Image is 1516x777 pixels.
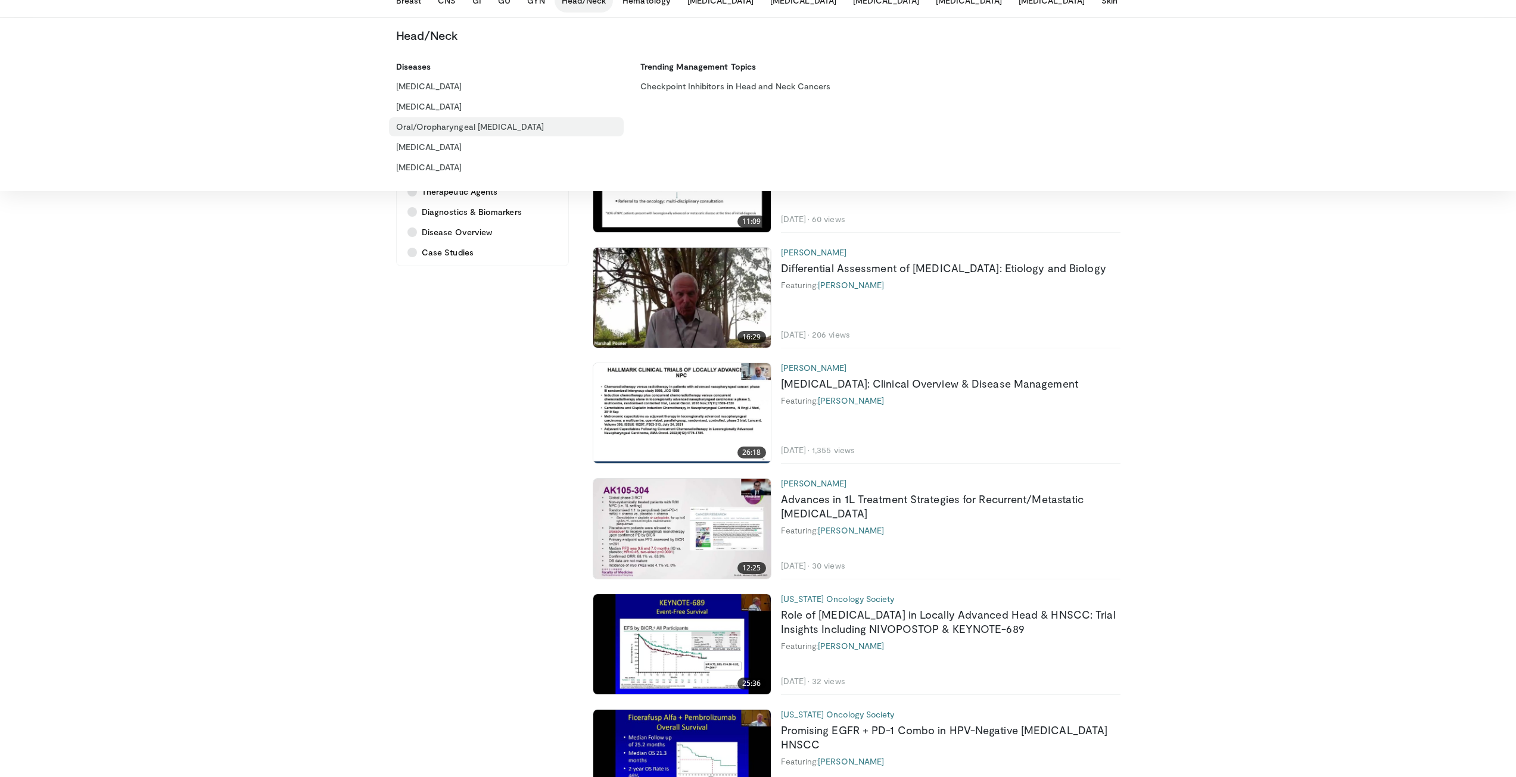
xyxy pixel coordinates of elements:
[593,363,771,463] a: 26:18
[389,27,1128,43] p: Head/Neck
[422,246,474,258] span: Case Studies
[593,248,771,348] a: 16:29
[781,756,1120,767] div: Featuring:
[737,447,766,458] span: 26:18
[781,723,1108,751] a: Promising EGFR + PD-1 Combo in HPV-Negative [MEDICAL_DATA] HNSCC
[781,395,1120,406] div: Featuring:
[781,641,1120,651] div: Featuring:
[593,594,771,694] img: 5c189fcc-fad0-49f8-a604-3b1a12888300.620x360_q85_upscale.jpg
[593,594,771,694] a: 25:36
[781,525,1120,536] div: Featuring:
[781,363,847,373] a: [PERSON_NAME]
[812,560,845,571] li: 30 views
[422,186,497,198] span: Therapeutic Agents
[389,117,624,136] a: Oral/Oropharyngeal [MEDICAL_DATA]
[593,479,771,579] a: 12:25
[818,641,884,651] a: [PERSON_NAME]
[812,214,845,224] li: 60 views
[781,560,810,571] li: [DATE]
[781,594,895,604] a: [US_STATE] Oncology Society
[818,756,884,766] a: [PERSON_NAME]
[633,77,868,96] a: Checkpoint Inhibitors in Head and Neck Cancers
[781,261,1106,274] a: Differential Assessment of [MEDICAL_DATA]: Etiology and Biology
[737,331,766,343] span: 16:29
[781,329,810,340] li: [DATE]
[389,97,624,116] a: [MEDICAL_DATA]
[737,678,766,689] span: 25:36
[781,608,1116,635] a: Role of [MEDICAL_DATA] in Locally Advanced Head & HNSCC: Trial Insights Including NIVOPOSTOP & KE...
[781,377,1078,390] a: [MEDICAL_DATA]: Clinical Overview & Disease Management
[781,247,847,257] a: [PERSON_NAME]
[593,363,771,463] img: 864345be-d5da-41b5-8fc2-411f79ccfbc2.620x360_q85_upscale.jpg
[818,525,884,535] a: [PERSON_NAME]
[396,61,631,72] h5: Diseases
[818,280,884,290] a: [PERSON_NAME]
[422,206,522,218] span: Diagnostics & Biomarkers
[781,709,895,719] a: [US_STATE] Oncology Society
[422,226,492,238] span: Disease Overview
[781,214,810,224] li: [DATE]
[593,248,771,348] img: c7e819ff-48c9-49a6-a69c-50f8395a8fcb.620x360_q85_upscale.jpg
[389,77,624,96] a: [MEDICAL_DATA]
[389,138,624,157] a: [MEDICAL_DATA]
[781,478,847,488] a: [PERSON_NAME]
[812,676,845,686] li: 32 views
[781,676,810,686] li: [DATE]
[737,562,766,574] span: 12:25
[812,329,850,340] li: 206 views
[593,479,771,579] img: 4ceb072a-e698-42c8-a4a5-e0ed3959d6b7.620x360_q85_upscale.jpg
[640,61,876,72] h5: Trending Management Topics
[781,445,810,455] li: [DATE]
[781,492,1084,520] a: Advances in 1L Treatment Strategies for Recurrent/Metastatic [MEDICAL_DATA]
[781,280,1120,291] div: Featuring:
[812,445,855,455] li: 1,355 views
[737,216,766,227] span: 11:09
[818,395,884,405] a: [PERSON_NAME]
[389,158,624,177] a: [MEDICAL_DATA]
